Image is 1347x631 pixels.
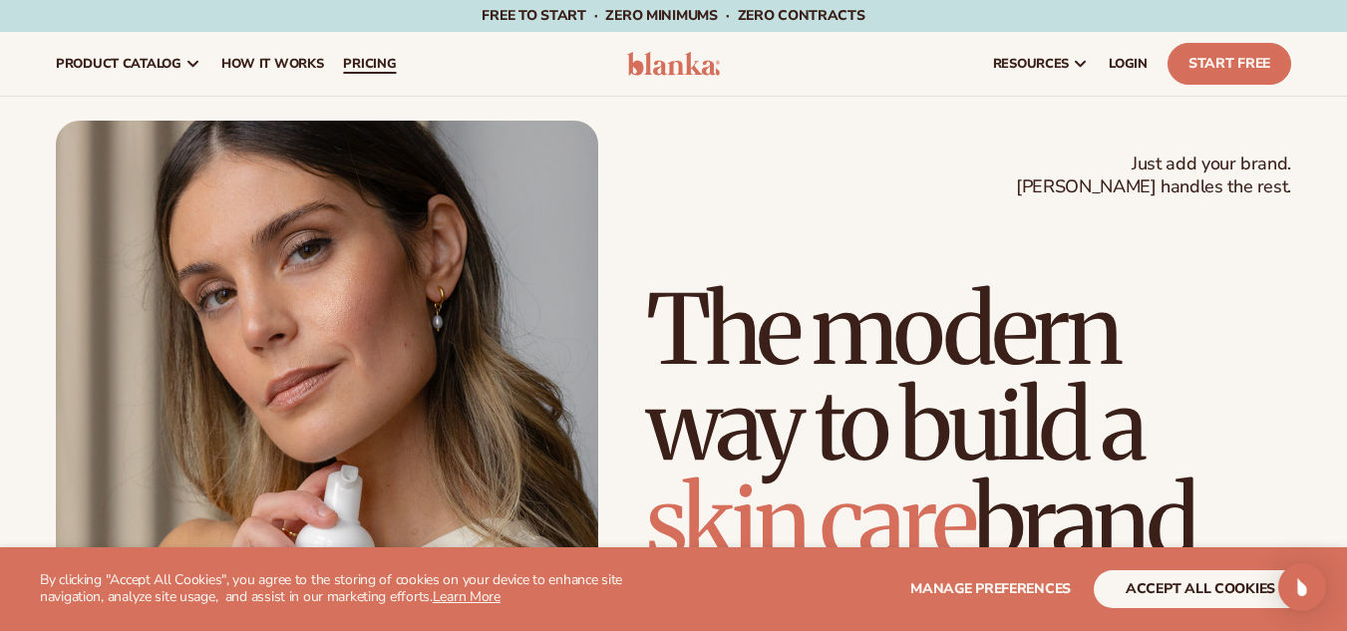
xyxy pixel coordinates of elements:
[993,56,1069,72] span: resources
[983,32,1099,96] a: resources
[910,570,1071,608] button: Manage preferences
[56,56,181,72] span: product catalog
[1278,563,1326,611] div: Open Intercom Messenger
[1109,56,1148,72] span: LOGIN
[627,52,721,76] img: logo
[343,56,396,72] span: pricing
[211,32,334,96] a: How It Works
[1099,32,1158,96] a: LOGIN
[221,56,324,72] span: How It Works
[40,572,665,606] p: By clicking "Accept All Cookies", you agree to the storing of cookies on your device to enhance s...
[1094,570,1307,608] button: accept all cookies
[1016,153,1291,199] span: Just add your brand. [PERSON_NAME] handles the rest.
[1168,43,1291,85] a: Start Free
[646,282,1291,569] h1: The modern way to build a brand
[333,32,406,96] a: pricing
[482,6,864,25] span: Free to start · ZERO minimums · ZERO contracts
[646,462,973,581] span: skin care
[433,587,501,606] a: Learn More
[910,579,1071,598] span: Manage preferences
[46,32,211,96] a: product catalog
